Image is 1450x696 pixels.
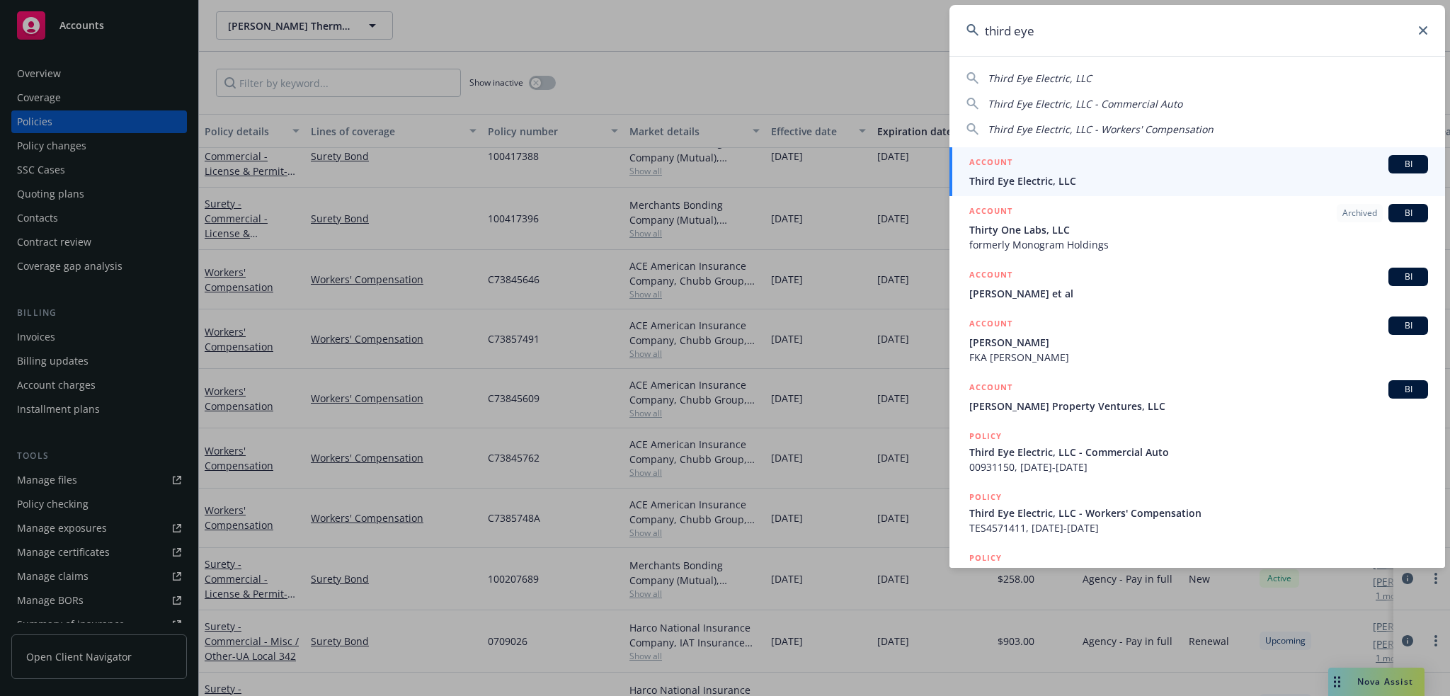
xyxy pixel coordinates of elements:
span: Thirty One Labs, LLC [969,222,1428,237]
a: POLICYThird Eye Electric, LLC - Commercial Auto00931150, [DATE]-[DATE] [949,421,1445,482]
span: [PERSON_NAME] et al [969,286,1428,301]
span: Archived [1342,207,1377,219]
span: 00931150, [DATE]-[DATE] [969,460,1428,474]
a: ACCOUNTBI[PERSON_NAME]FKA [PERSON_NAME] [949,309,1445,372]
span: [PERSON_NAME] [969,335,1428,350]
span: Third Eye Electric, LLC [988,72,1092,85]
h5: POLICY [969,490,1002,504]
a: ACCOUNTBI[PERSON_NAME] et al [949,260,1445,309]
h5: ACCOUNT [969,268,1012,285]
h5: ACCOUNT [969,316,1012,333]
span: TES4571411, [DATE]-[DATE] [969,520,1428,535]
h5: POLICY [969,429,1002,443]
span: BI [1394,270,1422,283]
span: Third Eye Electric, LLC [969,173,1428,188]
input: Search... [949,5,1445,56]
a: ACCOUNTBIThird Eye Electric, LLC [949,147,1445,196]
span: Third Eye Electric, LLC - Workers' Compensation [969,506,1428,520]
span: BI [1394,207,1422,219]
span: Third Eye Electric, LLC - Workers' Compensation [969,566,1428,581]
h5: ACCOUNT [969,155,1012,172]
span: Third Eye Electric, LLC - Commercial Auto [969,445,1428,460]
span: FKA [PERSON_NAME] [969,350,1428,365]
h5: ACCOUNT [969,204,1012,221]
a: ACCOUNTBI[PERSON_NAME] Property Ventures, LLC [949,372,1445,421]
span: BI [1394,158,1422,171]
span: BI [1394,319,1422,332]
h5: ACCOUNT [969,380,1012,397]
span: [PERSON_NAME] Property Ventures, LLC [969,399,1428,413]
span: BI [1394,383,1422,396]
span: formerly Monogram Holdings [969,237,1428,252]
span: Third Eye Electric, LLC - Workers' Compensation [988,122,1214,136]
a: ACCOUNTArchivedBIThirty One Labs, LLCformerly Monogram Holdings [949,196,1445,260]
span: Third Eye Electric, LLC - Commercial Auto [988,97,1182,110]
h5: POLICY [969,551,1002,565]
a: POLICYThird Eye Electric, LLC - Workers' Compensation [949,543,1445,604]
a: POLICYThird Eye Electric, LLC - Workers' CompensationTES4571411, [DATE]-[DATE] [949,482,1445,543]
